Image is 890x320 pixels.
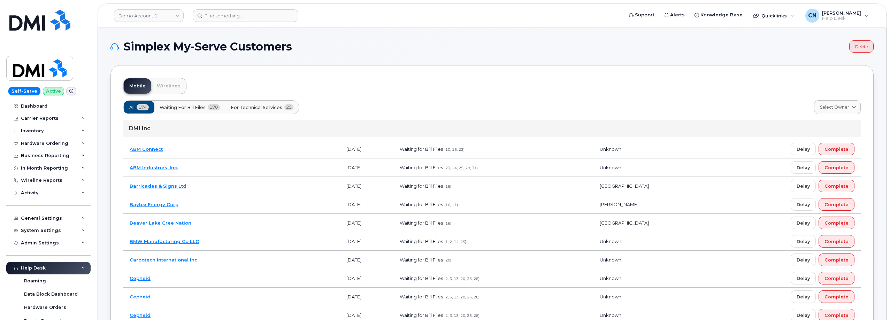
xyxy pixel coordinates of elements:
[791,272,816,284] button: Delay
[791,253,816,266] button: Delay
[444,147,465,152] span: (10, 15, 23)
[791,180,816,192] button: Delay
[797,238,810,245] span: Delay
[231,104,282,111] span: For Technical Services
[824,294,849,300] span: Complete
[284,104,294,110] span: 25
[791,161,816,174] button: Delay
[797,164,810,171] span: Delay
[819,198,854,211] button: Complete
[824,238,849,245] span: Complete
[444,258,451,263] span: (20)
[444,203,458,207] span: (16, 21)
[600,294,621,299] span: Unknown
[819,272,854,284] button: Complete
[151,78,186,94] a: Wirelines
[444,276,479,281] span: (2, 3, 13, 20, 25, 28)
[819,290,854,303] button: Complete
[791,235,816,248] button: Delay
[819,180,854,192] button: Complete
[600,146,621,152] span: Unknown
[600,183,649,189] span: [GEOGRAPHIC_DATA]
[130,312,151,318] a: Cepheid
[797,146,810,153] span: Delay
[130,165,178,170] a: ABM Industries, Inc.
[124,41,292,52] span: Simplex My-Serve Customers
[340,251,393,269] td: [DATE]
[123,120,861,137] div: DMI Inc
[797,220,810,226] span: Delay
[600,220,649,226] span: [GEOGRAPHIC_DATA]
[444,240,466,244] span: (1, 2, 14, 25)
[400,202,443,207] span: Waiting for Bill Files
[824,220,849,226] span: Complete
[400,220,443,226] span: Waiting for Bill Files
[400,275,443,281] span: Waiting for Bill Files
[797,275,810,282] span: Delay
[340,232,393,251] td: [DATE]
[130,202,178,207] a: Baytex Energy Corp
[130,275,151,281] a: Cepheid
[340,158,393,177] td: [DATE]
[444,166,478,170] span: (23, 24, 25, 28, 31)
[819,253,854,266] button: Complete
[814,100,861,114] a: Select Owner
[400,257,443,263] span: Waiting for Bill Files
[824,312,849,319] span: Complete
[444,184,451,189] span: (16)
[400,146,443,152] span: Waiting for Bill Files
[130,294,151,299] a: Cepheid
[130,146,163,152] a: ABM Connect
[824,183,849,189] span: Complete
[340,214,393,232] td: [DATE]
[400,183,443,189] span: Waiting for Bill Files
[600,275,621,281] span: Unknown
[824,146,849,153] span: Complete
[824,257,849,263] span: Complete
[340,288,393,306] td: [DATE]
[600,257,621,263] span: Unknown
[849,40,874,53] a: Delete
[791,143,816,155] button: Delay
[819,235,854,248] button: Complete
[600,202,638,207] span: [PERSON_NAME]
[600,239,621,244] span: Unknown
[340,195,393,214] td: [DATE]
[130,220,191,226] a: Beaver Lake Cree Nation
[124,78,151,94] a: Mobile
[444,295,479,299] span: (2, 3, 13, 20, 25, 28)
[340,177,393,195] td: [DATE]
[797,257,810,263] span: Delay
[340,140,393,158] td: [DATE]
[400,312,443,318] span: Waiting for Bill Files
[600,165,621,170] span: Unknown
[600,312,621,318] span: Unknown
[400,165,443,170] span: Waiting for Bill Files
[797,294,810,300] span: Delay
[819,143,854,155] button: Complete
[797,183,810,189] span: Delay
[824,201,849,208] span: Complete
[820,104,849,110] span: Select Owner
[819,217,854,229] button: Complete
[444,221,451,226] span: (16)
[819,161,854,174] button: Complete
[130,239,199,244] a: BMW Manufacturing Co LLC
[824,275,849,282] span: Complete
[130,257,197,263] a: Carbotech International Inc
[400,294,443,299] span: Waiting for Bill Files
[160,104,206,111] span: Waiting for Bill Files
[400,239,443,244] span: Waiting for Bill Files
[797,201,810,208] span: Delay
[791,198,816,211] button: Delay
[208,104,220,110] span: 170
[444,313,479,318] span: (2, 3, 13, 20, 25, 28)
[824,164,849,171] span: Complete
[130,183,186,189] a: Barricades & Signs Ltd
[340,269,393,288] td: [DATE]
[791,290,816,303] button: Delay
[791,217,816,229] button: Delay
[797,312,810,319] span: Delay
